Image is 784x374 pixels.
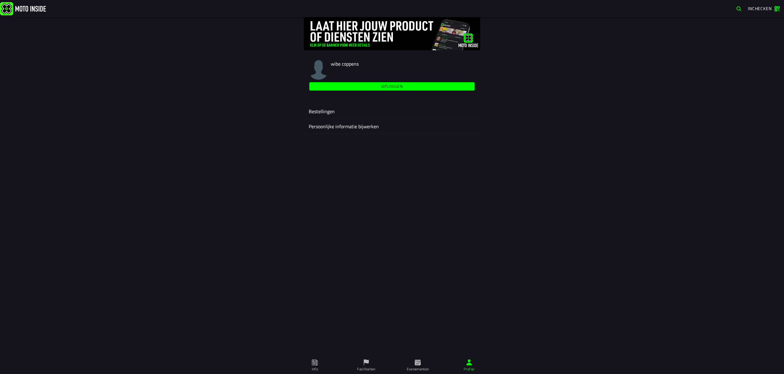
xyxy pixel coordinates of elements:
[464,366,475,372] ion-label: Profiel
[312,366,318,372] ion-label: Info
[748,5,772,12] span: Inchecken
[309,82,475,91] ion-button: Uitloggen
[407,366,429,372] ion-label: Evenementen
[331,60,359,67] span: wibe coppens
[745,4,783,13] a: Inchecken
[309,60,328,80] img: user-profile-image
[357,366,375,372] ion-label: Faciliteiten
[309,108,475,115] ion-label: Bestellingen
[309,123,475,130] ion-label: Persoonlijke informatie bijwerken
[304,17,480,50] img: 4Lg0uCZZgYSq9MW2zyHRs12dBiEH1AZVHKMOLPl0.jpg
